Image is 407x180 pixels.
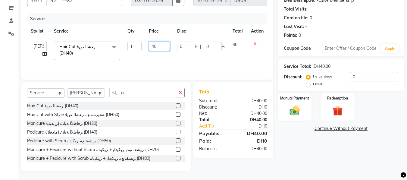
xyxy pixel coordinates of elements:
[195,146,233,152] div: Balance :
[27,112,119,118] div: Hair Cut with Style ﺔﺤﻳﺮﺴﺗ ﻊﻣ ﺮﻌﺸﻟا ﺺﻗ (DH50)
[50,24,124,38] th: Service
[279,125,403,132] a: Continue Without Payment
[28,13,272,24] div: Services
[286,105,303,116] img: _cash.svg
[233,146,272,152] div: DH40.00
[299,32,301,39] div: 0
[145,24,173,38] th: Price
[327,96,348,101] label: Redemption
[27,138,111,144] div: Pedicure with Scrub ﺮﻴﺸﻘﺗ ﻊﻣ ﺮﻴﻜﻳدﺎﺑ (DH50)
[27,147,159,153] div: Manicure + Pedicure without Scrub ﺮﻴﺸﻘﺗ نوﺪﺑ ﺮﻴﻜﻳدﺎﺑ + ﺮﻴﻜﻴﻧﺎﻣ (DH70)
[195,43,198,50] span: F
[195,104,233,110] div: Discount:
[27,120,97,127] div: Manicure (ﻦﻳﺪﻴﻠﻟ) ﺮﻓﺎﻇﻷا ﺔﻳﺎﻨﻋ (DH30)
[233,137,272,144] div: DH0
[233,42,237,47] span: 40
[381,44,399,53] button: Apply
[233,104,272,110] div: DH0
[284,15,308,21] div: Card on file:
[124,24,146,38] th: Qty
[313,81,322,87] label: Fixed
[195,130,233,137] div: Payable:
[27,24,50,38] th: Stylist
[233,130,272,137] div: DH40.00
[313,74,332,79] label: Percentage
[305,24,307,30] div: -
[280,96,309,101] label: Manual Payment
[73,50,76,56] a: x
[284,45,322,52] div: Coupon Code
[199,89,213,95] span: Total
[240,123,272,129] div: DH0
[310,15,312,21] div: 0
[222,43,225,50] span: %
[195,117,233,123] div: Total:
[330,105,346,117] img: _gift.svg
[195,98,233,104] div: Sub Total:
[284,63,311,70] div: Service Total:
[27,129,97,135] div: Pedicure (ماﺪﻗﻸﻟ) ﺮﻓﺎﻇﻷا ﺔﻳﺎﻨﻋ (DH40)
[109,88,176,97] input: Search or Scan
[284,74,302,80] div: Discount:
[284,32,297,39] div: Points:
[233,98,272,104] div: DH40.00
[195,123,240,129] a: Add Tip
[233,110,272,117] div: DH40.00
[27,155,150,162] div: Manicure + Pedicure with Scrub ﺮﻴﺸﻘﺗ ﻊﻣ ﺮﻴﻜﻳدﺎﺑ + ﺮﻴﻜﻴﻧﺎﻣ (DH80)
[284,6,308,12] div: Total Visits:
[322,44,379,53] input: Enter Offer / Coupon Code
[174,24,229,38] th: Disc
[247,24,267,38] th: Action
[59,44,96,56] span: Hair Cut ﺮﻌﺸﻟا ﺺﻗ (DH40)
[27,103,78,109] div: Hair Cut ﺮﻌﺸﻟا ﺺﻗ (DH40)
[229,24,247,38] th: Total
[200,43,201,50] span: |
[314,63,330,70] div: DH40.00
[284,24,304,30] div: Last Visit:
[233,117,272,123] div: DH40.00
[195,137,233,144] div: Paid:
[195,110,233,117] div: Net:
